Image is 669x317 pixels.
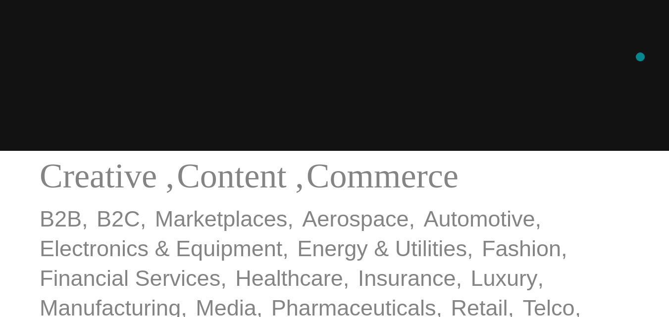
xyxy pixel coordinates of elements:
a: Creative [40,156,157,194]
a: Electronics & Equipment [40,235,282,261]
a: Insurance [358,266,456,291]
a: B2B [40,206,82,231]
span: , [166,156,175,194]
a: B2C [97,206,140,231]
a: Healthcare [235,266,343,291]
a: Content [177,156,287,194]
a: Automotive [423,206,535,231]
a: Aerospace [302,206,409,231]
a: Luxury [471,266,538,291]
a: Marketplaces [155,206,288,231]
a: Energy & Utilities [297,235,467,261]
span: , [295,156,304,194]
a: Commerce [307,156,459,194]
a: Fashion [482,235,561,261]
a: Financial Services [40,266,220,291]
